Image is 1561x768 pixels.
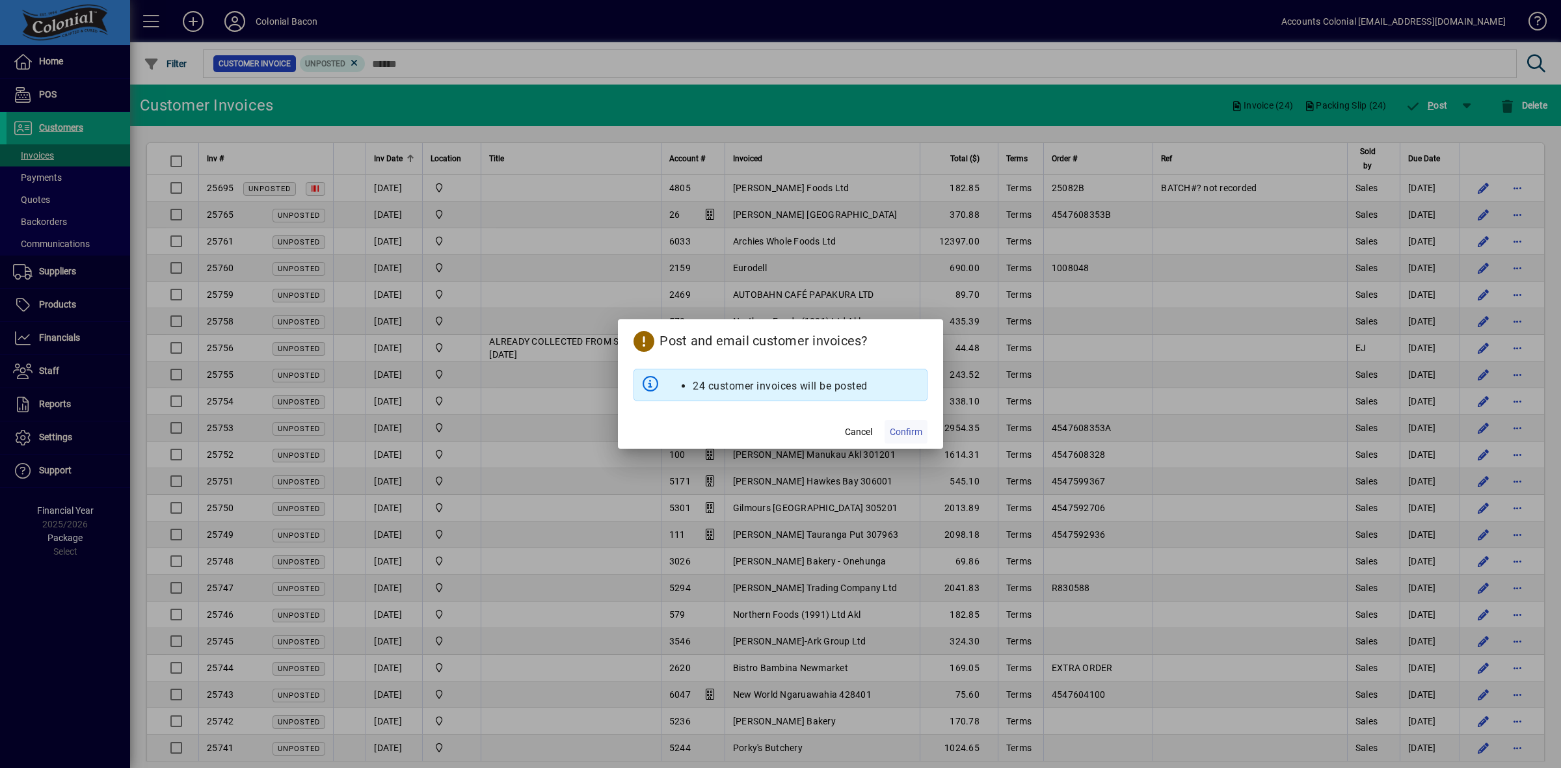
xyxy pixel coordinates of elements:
[618,319,943,358] h2: Post and email customer invoices?
[838,420,879,444] button: Cancel
[890,425,922,439] span: Confirm
[845,425,872,439] span: Cancel
[693,378,868,394] li: 24 customer invoices will be posted
[885,420,927,444] button: Confirm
